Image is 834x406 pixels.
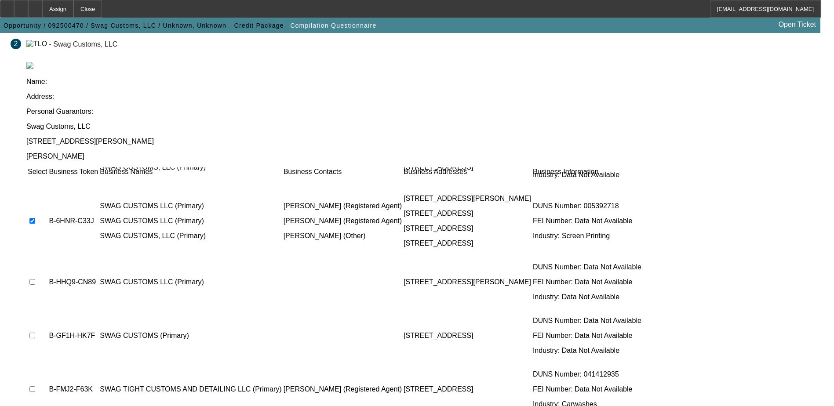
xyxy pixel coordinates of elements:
td: B-HHQ9-CN89 [48,256,98,308]
p: [PERSON_NAME] [26,152,823,160]
p: Swag Customs, LLC [26,123,823,130]
span: Credit Package [234,22,284,29]
td: Select [27,167,47,176]
p: [STREET_ADDRESS] [404,225,531,232]
p: SWAG CUSTOMS (Primary) [100,332,281,340]
button: Credit Package [232,18,286,33]
img: tlo.png [26,62,33,69]
p: [STREET_ADDRESS][PERSON_NAME] [26,138,823,145]
p: [STREET_ADDRESS][PERSON_NAME] [404,278,531,286]
a: Open Ticket [775,17,819,32]
p: Personal Guarantors: [26,108,823,116]
p: [STREET_ADDRESS] [404,332,531,340]
p: [STREET_ADDRESS] [404,210,531,217]
td: Business Information [532,167,642,176]
p: Industry: Data Not Available [533,347,641,355]
p: FEI Number: Data Not Available [533,278,641,286]
p: [PERSON_NAME] (Registered Agent) [284,202,402,210]
img: TLO [26,40,47,48]
td: Business Addresses [403,167,532,176]
p: FEI Number: Data Not Available [533,217,641,225]
p: FEI Number: Data Not Available [533,385,641,393]
span: Opportunity / 092500470 / Swag Customs, LLC / Unknown, Unknown [4,22,226,29]
td: Business Contacts [283,167,402,176]
p: [STREET_ADDRESS] [404,239,531,247]
td: B-GF1H-HK7F [48,309,98,362]
p: [PERSON_NAME] (Registered Agent) [284,385,402,393]
p: Name: [26,78,823,86]
p: [STREET_ADDRESS][PERSON_NAME] [404,195,531,203]
span: Compilation Questionnaire [290,22,376,29]
p: Address: [26,93,823,101]
td: Business Token [48,167,98,176]
span: 2 [14,40,18,48]
p: DUNS Number: Data Not Available [533,317,641,325]
p: SWAG CUSTOMS LLC (Primary) [100,202,281,210]
td: Business Names [99,167,282,176]
p: FEI Number: Data Not Available [533,332,641,340]
p: DUNS Number: 005392718 [533,202,641,210]
p: DUNS Number: Data Not Available [533,263,641,271]
button: Compilation Questionnaire [288,18,379,33]
td: B-6HNR-C33J [48,187,98,255]
p: SWAG CUSTOMS LLC (Primary) [100,217,281,225]
p: Industry: Data Not Available [533,293,641,301]
p: [STREET_ADDRESS] [404,385,531,393]
p: [PERSON_NAME] (Other) [284,232,402,240]
p: SWAG CUSTOMS, LLC (Primary) [100,232,281,240]
p: SWAG TIGHT CUSTOMS AND DETAILING LLC (Primary) [100,385,281,393]
p: [PERSON_NAME] (Registered Agent) [284,217,402,225]
p: DUNS Number: 041412935 [533,370,641,378]
div: - Swag Customs, LLC [49,40,118,47]
p: SWAG CUSTOMS LLC (Primary) [100,278,281,286]
p: Industry: Screen Printing [533,232,641,240]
